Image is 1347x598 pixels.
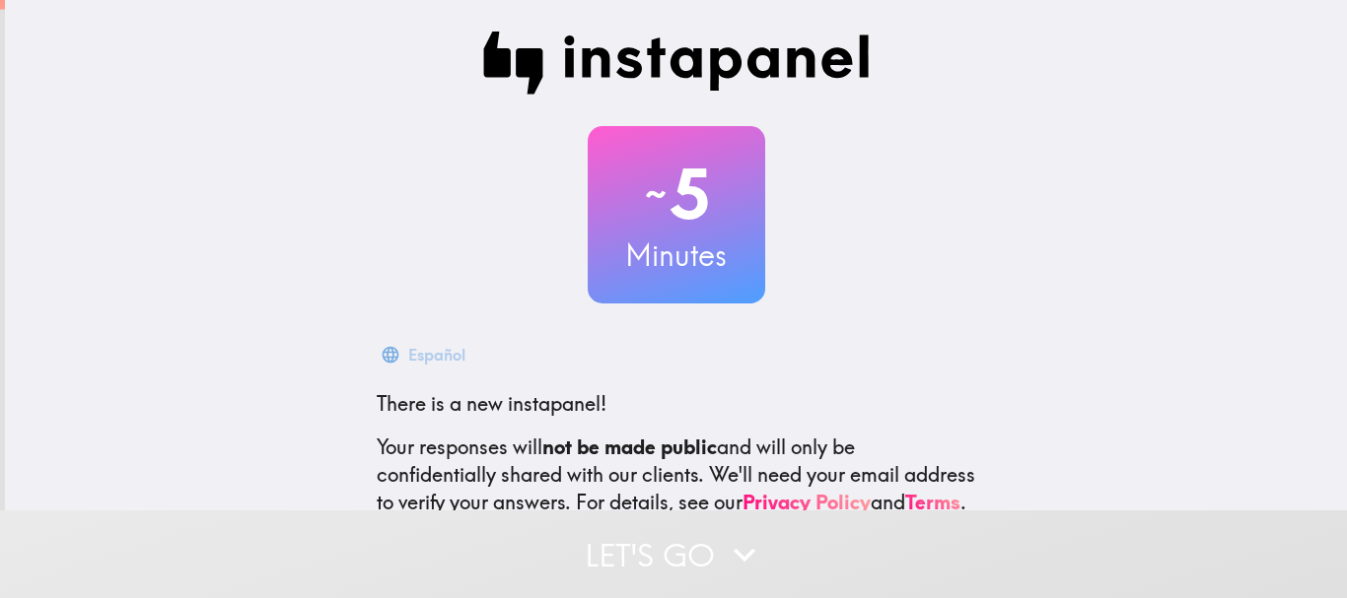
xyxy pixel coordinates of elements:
p: Your responses will and will only be confidentially shared with our clients. We'll need your emai... [377,433,976,516]
h3: Minutes [588,234,765,276]
a: Terms [905,490,960,514]
span: ~ [642,165,670,224]
button: Español [377,335,473,374]
img: Instapanel [483,32,870,95]
a: Privacy Policy [743,490,871,514]
h2: 5 [588,154,765,234]
b: not be made public [542,434,717,459]
div: Español [408,341,465,368]
span: There is a new instapanel! [377,391,606,416]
